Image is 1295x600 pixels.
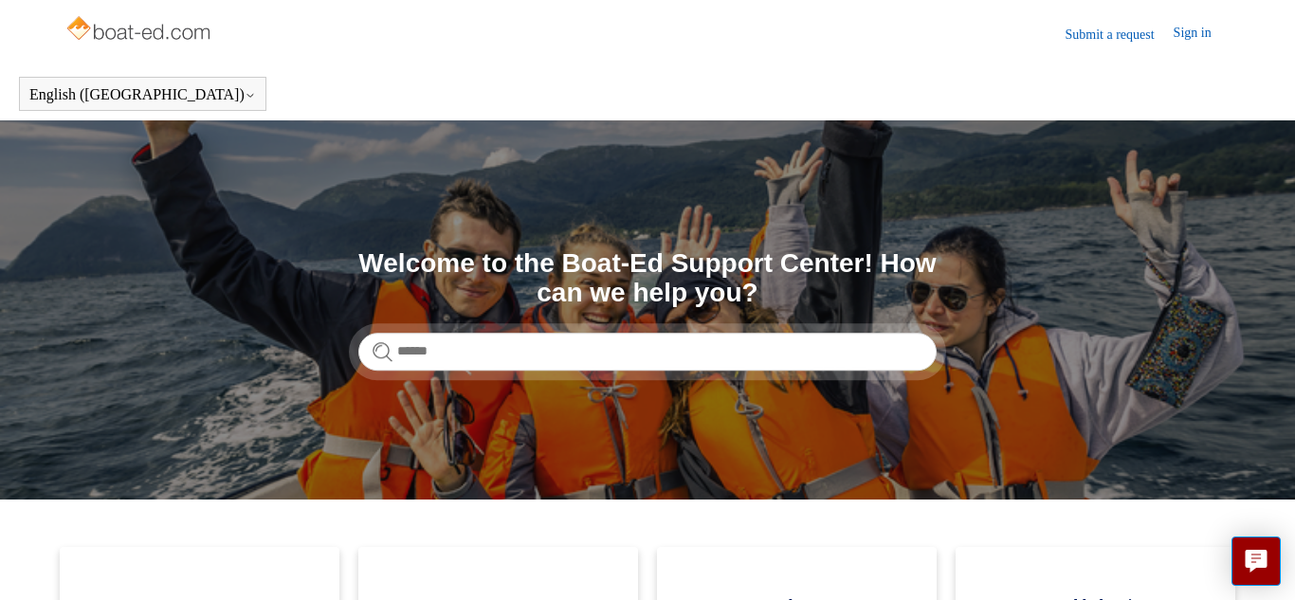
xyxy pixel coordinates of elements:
[64,11,215,49] img: Boat-Ed Help Center home page
[1231,536,1281,586] button: Live chat
[29,86,256,103] button: English ([GEOGRAPHIC_DATA])
[358,333,937,371] input: Search
[358,249,937,308] h1: Welcome to the Boat-Ed Support Center! How can we help you?
[1174,23,1231,45] a: Sign in
[1066,25,1174,45] a: Submit a request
